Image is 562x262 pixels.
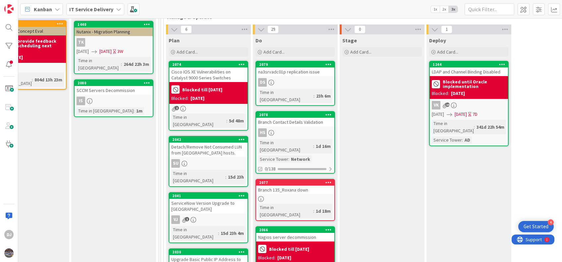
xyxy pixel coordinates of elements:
div: SCCM Servers Decommission [75,86,153,95]
div: 2080SCCM Servers Decommission [75,80,153,95]
span: 0 [354,25,365,33]
div: 3W [117,48,123,55]
span: Do [255,37,262,44]
span: 1x [431,6,440,13]
span: : [225,173,226,181]
div: Time in [GEOGRAPHIC_DATA] [258,89,313,103]
div: VK [432,101,440,109]
div: 1d 18m [314,207,332,215]
span: : [121,61,122,68]
div: 7D [473,111,478,118]
span: Plan [169,37,180,44]
span: Stage [342,37,357,44]
div: DS [256,78,334,87]
div: 2080 [75,80,153,86]
div: 2079na3srvadc01p replication issue [256,62,334,76]
div: Branch Contact Details Validation [256,118,334,126]
div: 2066 [256,227,334,233]
span: [DATE] [432,111,444,118]
div: 1m [135,107,144,114]
span: : [474,123,475,131]
div: DS [258,78,267,87]
div: Time in [GEOGRAPHIC_DATA] [171,113,226,128]
div: 23h 6m [314,92,332,100]
div: 1244 [433,62,508,67]
div: 264d 22h 3m [122,61,151,68]
b: Blocked till [DATE] [182,87,222,92]
div: 15d 23h [226,173,246,181]
span: [DATE] [99,48,112,55]
div: Time in [GEOGRAPHIC_DATA] [171,226,218,240]
div: 2041 [172,194,248,198]
span: Support [14,1,30,9]
div: Time in [GEOGRAPHIC_DATA] [77,107,134,114]
span: 1 [441,25,452,33]
div: 2074 [169,62,248,67]
div: 2077 [256,180,334,186]
div: AD [463,136,472,144]
div: 1440 [75,22,153,27]
div: 2078Branch Contact Details Validation [256,112,334,126]
div: HS [256,128,334,137]
span: : [134,107,135,114]
span: Add Card... [177,49,198,55]
div: Time in [GEOGRAPHIC_DATA] [258,139,313,153]
div: Branch 135_Roxana down [256,186,334,194]
div: SU [171,159,180,168]
div: 15d 23h 4m [219,230,246,237]
b: Blocked until Oracle implementation [443,79,506,89]
b: Blocked till [DATE] [269,247,309,251]
div: 1440Nutanix - Migration Planning [75,22,153,36]
div: 804d 13h 23m [33,76,64,83]
span: 3x [449,6,458,13]
div: DJ [4,230,14,239]
div: 2074 [172,62,248,67]
div: 1 [34,3,36,8]
div: 1244 [430,62,508,67]
div: TK [75,38,153,47]
div: na3srvadc01p replication issue [256,67,334,76]
div: Blocked: [258,254,275,261]
span: : [32,76,33,83]
div: Open Get Started checklist, remaining modules: 4 [518,221,554,232]
div: VK [430,101,508,109]
b: MRC to provide feedback before scheduling next steps [1,39,64,53]
div: Time in [GEOGRAPHIC_DATA] [258,204,313,218]
div: 2066 [259,228,334,232]
span: 6 [181,25,192,33]
div: 2041 [169,193,248,199]
div: 2041ServiceNow Version Upgrade to [GEOGRAPHIC_DATA] [169,193,248,213]
div: Network [289,155,312,163]
span: : [462,136,463,144]
span: Deploy [429,37,446,44]
div: VJ [169,215,248,224]
span: : [313,143,314,150]
div: Is [77,97,85,105]
div: [DATE] [191,95,204,102]
span: 0/138 [265,165,276,172]
div: 2030 [169,249,248,255]
div: Service Tower [258,155,288,163]
span: [DATE] [455,111,467,118]
div: TK [77,38,85,47]
div: 2078 [256,112,334,118]
span: 10 [445,103,450,107]
div: Time in [GEOGRAPHIC_DATA] [77,57,121,71]
span: : [288,155,289,163]
div: 2080 [78,81,153,85]
div: Nutanix - Migration Planning [75,27,153,36]
div: [DATE] [451,90,465,97]
img: Visit kanbanzone.com [4,4,14,14]
div: SU [169,159,248,168]
div: 2077 [259,180,334,185]
div: 341d 22h 54m [475,123,506,131]
span: 2 [175,106,179,110]
div: Service Tower [432,136,462,144]
div: Nagios server decommission [256,233,334,241]
div: 2042 [169,137,248,143]
div: Is [75,97,153,105]
div: 2078 [259,112,334,117]
div: 2077Branch 135_Roxana down [256,180,334,194]
div: Blocked: [432,90,449,97]
div: 2042Detach/Remove Not Consumed LUN from [GEOGRAPHIC_DATA] hosts. [169,137,248,157]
